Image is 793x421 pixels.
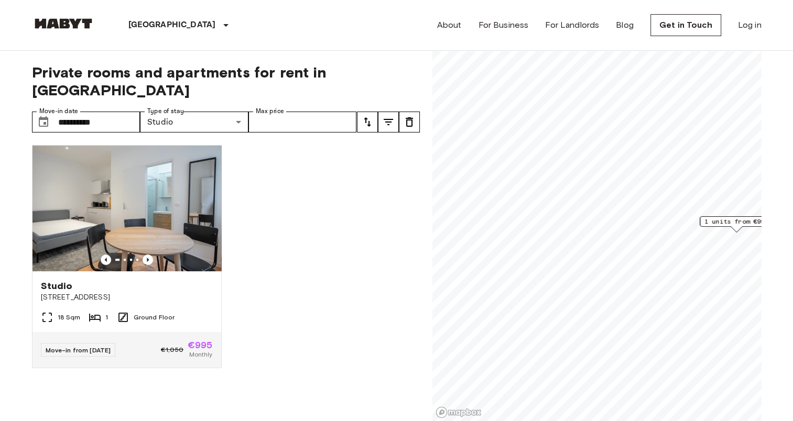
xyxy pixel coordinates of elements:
[32,145,222,368] a: Marketing picture of unit FR-18-004-002-01Previous imagePrevious imageStudio[STREET_ADDRESS]18 Sq...
[46,346,111,354] span: Move-in from [DATE]
[58,313,81,322] span: 18 Sqm
[41,280,73,292] span: Studio
[478,19,528,31] a: For Business
[700,216,773,232] div: Map marker
[134,313,175,322] span: Ground Floor
[32,18,95,29] img: Habyt
[256,107,284,116] label: Max price
[147,107,184,116] label: Type of stay
[436,406,482,418] a: Mapbox logo
[704,217,768,226] span: 1 units from €995
[39,107,78,116] label: Move-in date
[101,254,111,265] button: Previous image
[545,19,599,31] a: For Landlords
[105,313,108,322] span: 1
[161,345,183,354] span: €1,050
[32,146,221,271] img: Marketing picture of unit FR-18-004-002-01
[399,112,420,132] button: tune
[33,112,54,132] button: Choose date, selected date is 1 Oct 2025
[189,350,212,359] span: Monthly
[437,19,462,31] a: About
[32,63,420,99] span: Private rooms and apartments for rent in [GEOGRAPHIC_DATA]
[140,112,248,132] div: Studio
[616,19,634,31] a: Blog
[738,19,762,31] a: Log in
[357,112,378,132] button: tune
[41,292,213,303] span: [STREET_ADDRESS]
[650,14,721,36] a: Get in Touch
[143,254,153,265] button: Previous image
[188,340,213,350] span: €995
[128,19,216,31] p: [GEOGRAPHIC_DATA]
[378,112,399,132] button: tune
